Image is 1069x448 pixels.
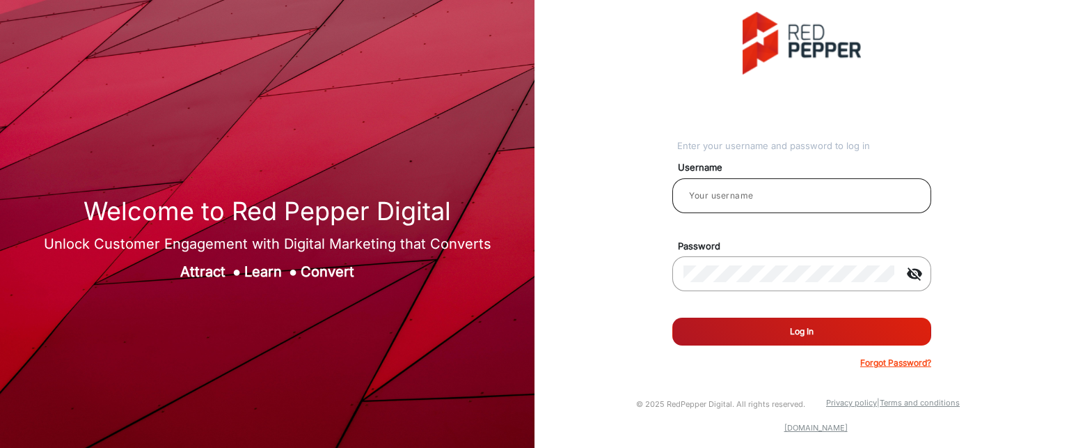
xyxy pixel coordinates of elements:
img: vmg-logo [743,12,861,75]
mat-label: Password [667,240,947,254]
span: ● [232,263,241,280]
span: ● [289,263,297,280]
a: [DOMAIN_NAME] [784,423,848,433]
button: Log In [672,318,931,346]
a: Terms and conditions [880,398,960,408]
div: Enter your username and password to log in [677,139,931,153]
small: © 2025 RedPepper Digital. All rights reserved. [636,399,805,409]
input: Your username [683,187,920,204]
a: | [877,398,880,408]
h1: Welcome to Red Pepper Digital [44,196,491,226]
mat-icon: visibility_off [898,265,931,282]
a: Privacy policy [826,398,877,408]
div: Attract Learn Convert [44,261,491,282]
div: Unlock Customer Engagement with Digital Marketing that Converts [44,233,491,254]
mat-label: Username [667,161,947,175]
p: Forgot Password? [860,357,931,369]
